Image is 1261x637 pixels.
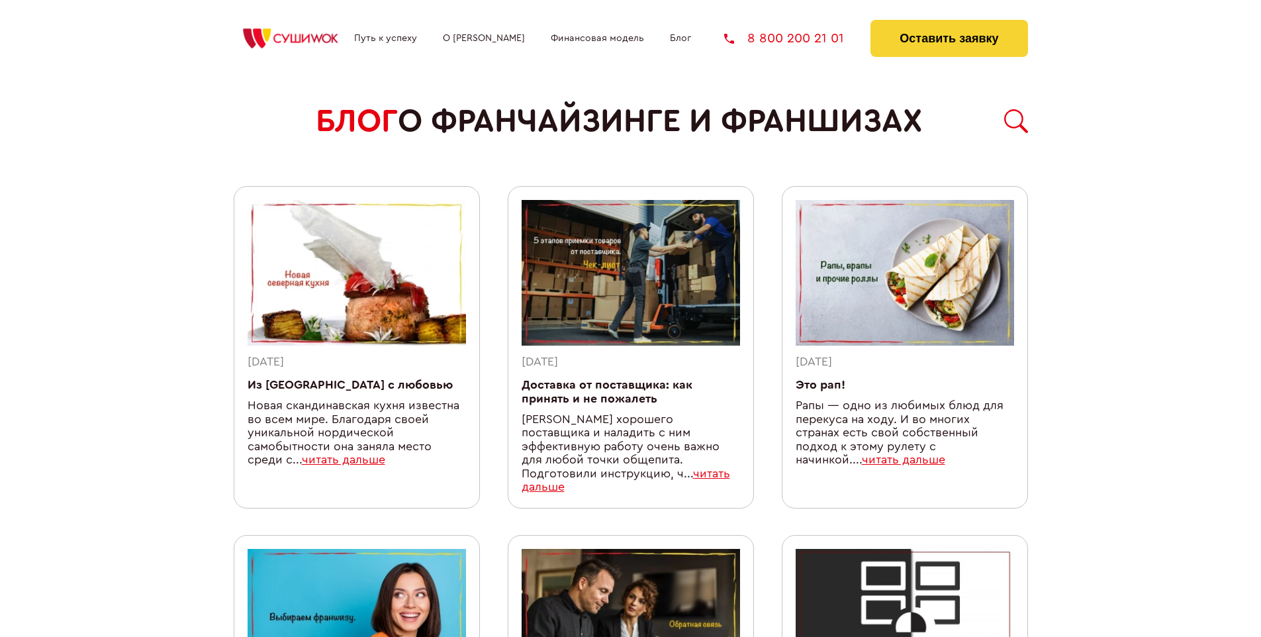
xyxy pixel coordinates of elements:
[316,103,398,140] span: БЛОГ
[724,32,844,45] a: 8 800 200 21 01
[522,413,740,495] div: [PERSON_NAME] хорошего поставщика и наладить с ним эффективную работу очень важно для любой точки...
[522,379,692,405] a: Доставка от поставщика: как принять и не пожалеть
[522,356,740,369] div: [DATE]
[862,454,945,465] a: читать дальше
[870,20,1027,57] button: Оставить заявку
[302,454,385,465] a: читать дальше
[551,33,644,44] a: Финансовая модель
[747,32,844,45] span: 8 800 200 21 01
[248,379,453,391] a: Из [GEOGRAPHIC_DATA] с любовью
[354,33,417,44] a: Путь к успеху
[248,356,466,369] div: [DATE]
[398,103,922,140] span: о франчайзинге и франшизах
[443,33,525,44] a: О [PERSON_NAME]
[670,33,691,44] a: Блог
[796,379,845,391] a: Это рап!
[796,399,1014,467] div: Рапы ― одно из любимых блюд для перекуса на ходу. И во многих странах есть свой собственный подхо...
[796,356,1014,369] div: [DATE]
[248,399,466,467] div: Новая скандинавская кухня известна во всем мире. Благодаря своей уникальной нордической самобытно...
